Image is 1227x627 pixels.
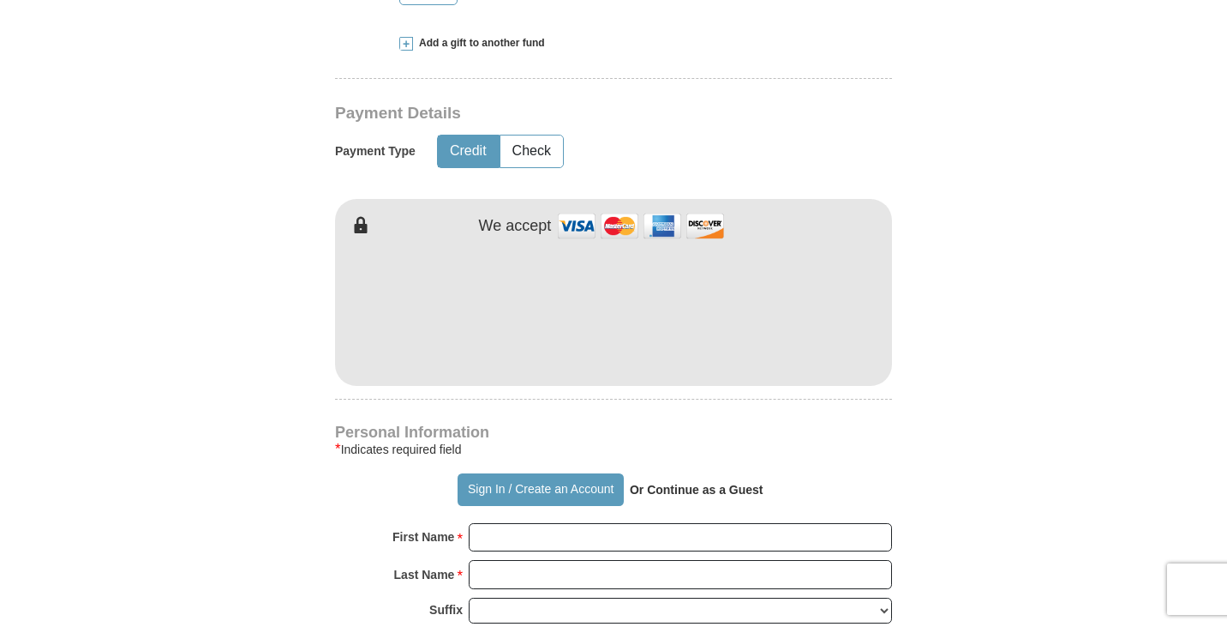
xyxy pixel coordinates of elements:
[458,473,623,506] button: Sign In / Create an Account
[479,217,552,236] h4: We accept
[429,598,463,622] strong: Suffix
[335,439,892,460] div: Indicates required field
[335,104,772,124] h3: Payment Details
[413,36,545,51] span: Add a gift to another fund
[500,136,563,167] button: Check
[555,208,727,244] img: credit cards accepted
[438,136,499,167] button: Credit
[335,144,416,159] h5: Payment Type
[335,425,892,439] h4: Personal Information
[394,563,455,587] strong: Last Name
[392,525,454,549] strong: First Name
[630,483,763,497] strong: Or Continue as a Guest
